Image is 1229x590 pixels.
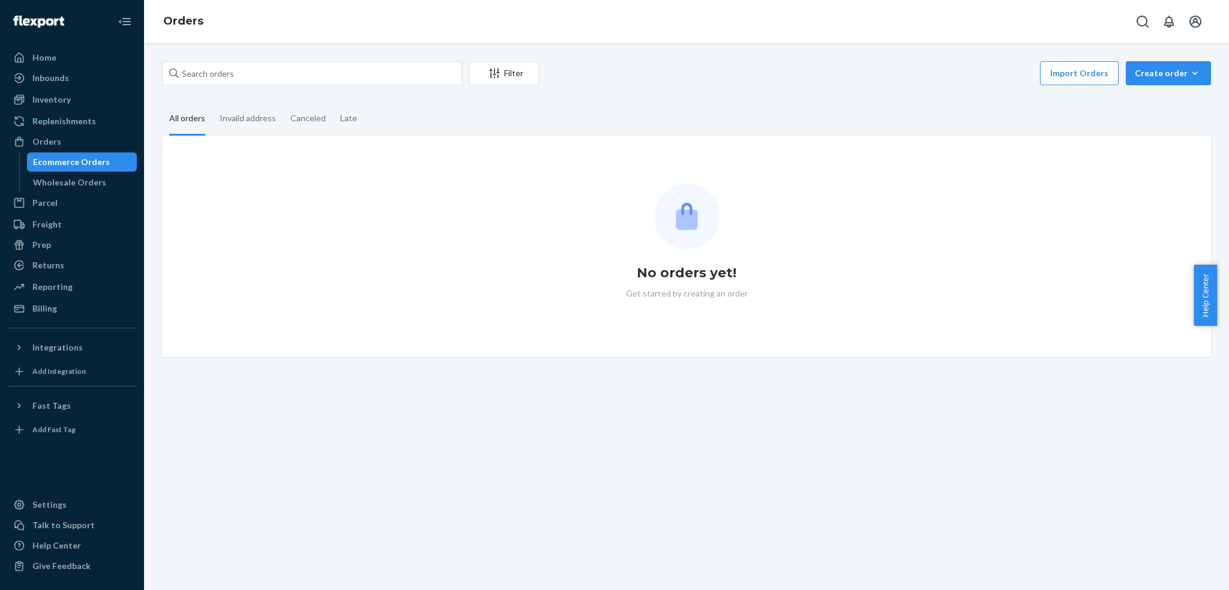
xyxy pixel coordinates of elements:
div: Canceled [290,103,326,134]
button: Give Feedback [7,556,137,576]
div: Give Feedback [32,560,91,572]
div: Inbounds [32,72,69,84]
div: Inventory [32,94,71,106]
div: Reporting [32,281,73,293]
a: Settings [7,495,137,514]
div: Integrations [32,342,83,354]
button: Import Orders [1040,61,1119,85]
a: Add Fast Tag [7,420,137,439]
div: Prep [32,239,51,251]
a: Talk to Support [7,516,137,535]
a: Replenishments [7,112,137,131]
div: Help Center [32,540,81,552]
ol: breadcrumbs [154,4,213,39]
a: Returns [7,256,137,275]
div: Returns [32,259,64,271]
button: Help Center [1194,265,1217,326]
a: Freight [7,215,137,234]
div: Replenishments [32,115,96,127]
input: Search orders [162,61,462,85]
a: Inbounds [7,68,137,88]
div: Freight [32,218,62,230]
a: Billing [7,299,137,318]
div: Wholesale Orders [33,176,106,188]
div: Ecommerce Orders [33,156,110,168]
div: Invalid address [220,103,276,134]
div: Late [340,103,357,134]
button: Fast Tags [7,396,137,415]
a: Ecommerce Orders [27,152,137,172]
button: Open Search Box [1131,10,1155,34]
div: Home [32,52,56,64]
button: Open account menu [1183,10,1207,34]
button: Filter [469,61,539,85]
h1: No orders yet! [637,263,736,283]
button: Close Navigation [113,10,137,34]
a: Add Integration [7,362,137,381]
a: Home [7,48,137,67]
a: Orders [7,132,137,151]
img: Flexport logo [13,16,64,28]
a: Parcel [7,193,137,212]
a: Inventory [7,90,137,109]
a: Reporting [7,277,137,297]
a: Help Center [7,536,137,555]
div: Parcel [32,197,58,209]
p: Get started by creating an order [626,287,748,300]
div: Fast Tags [32,400,71,412]
div: Talk to Support [32,519,95,531]
div: Billing [32,303,57,315]
div: Add Fast Tag [32,424,76,435]
a: Wholesale Orders [27,173,137,192]
a: Prep [7,235,137,254]
img: Empty list [654,184,720,249]
div: All orders [169,103,205,136]
div: Settings [32,499,67,511]
a: Orders [163,14,203,28]
button: Open notifications [1157,10,1181,34]
div: Add Integration [32,366,86,376]
div: Orders [32,136,61,148]
div: Filter [470,67,538,79]
button: Integrations [7,338,137,357]
div: Create order [1135,67,1202,79]
button: Create order [1126,61,1211,85]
